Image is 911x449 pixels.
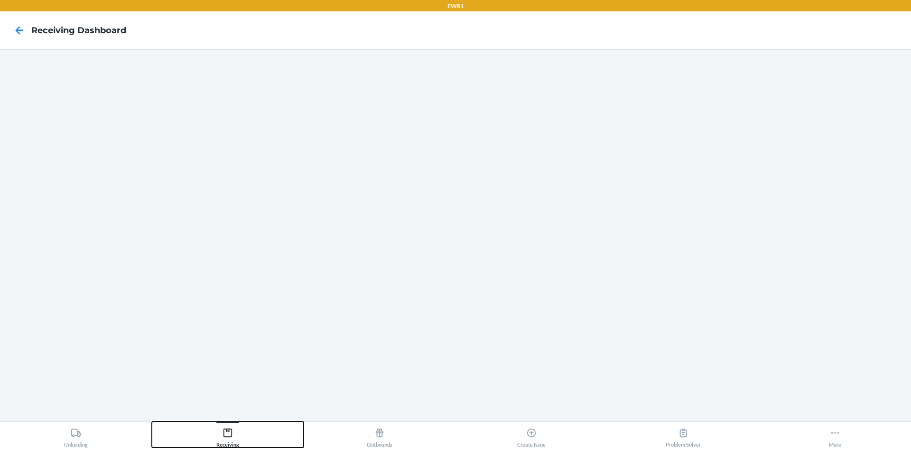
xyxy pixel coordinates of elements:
[64,424,88,448] div: Unloading
[759,422,911,448] button: More
[455,422,607,448] button: Create Issue
[666,424,701,448] div: Problem Solver
[31,24,126,37] h4: Receiving dashboard
[829,424,841,448] div: More
[216,424,239,448] div: Receiving
[8,57,903,413] iframe: Receiving dashboard
[447,2,464,10] p: EWR1
[304,422,455,448] button: Outbounds
[152,422,304,448] button: Receiving
[607,422,759,448] button: Problem Solver
[517,424,546,448] div: Create Issue
[367,424,392,448] div: Outbounds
